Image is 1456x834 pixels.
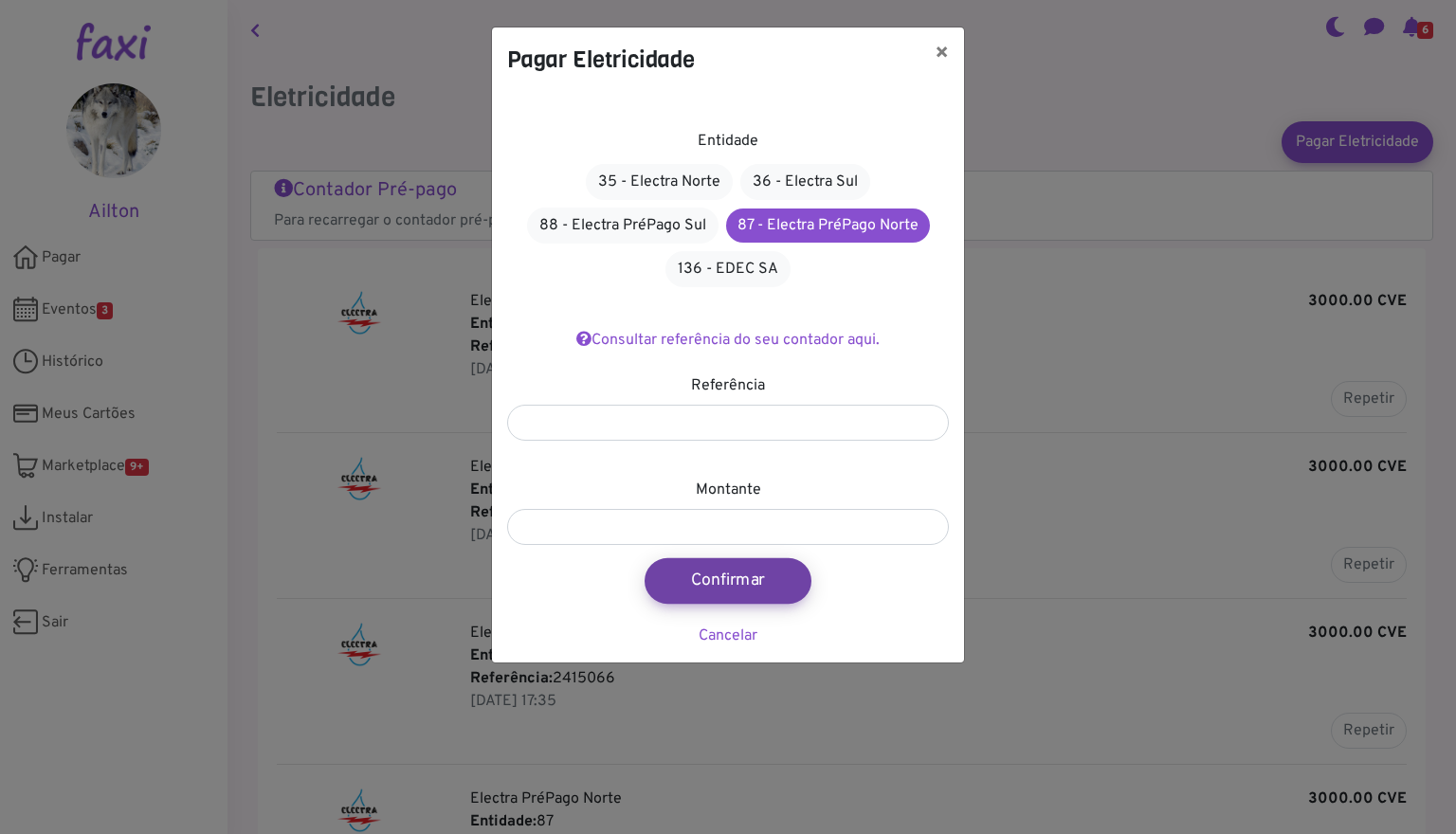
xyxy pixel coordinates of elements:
[696,479,761,501] label: Montante
[740,164,870,200] a: 36 - Electra Sul
[698,130,758,153] label: Entidade
[645,558,811,604] button: Confirmar
[576,331,880,350] a: Consultar referência do seu contador aqui.
[586,164,733,200] a: 35 - Electra Norte
[699,626,757,645] a: Cancelar
[726,208,930,243] a: 87 - Electra PréPago Norte
[527,208,719,244] a: 88 - Electra PréPago Sul
[919,27,964,81] button: ×
[691,374,765,397] label: Referência
[507,43,695,77] h4: Pagar Eletricidade
[665,251,791,287] a: 136 - EDEC SA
